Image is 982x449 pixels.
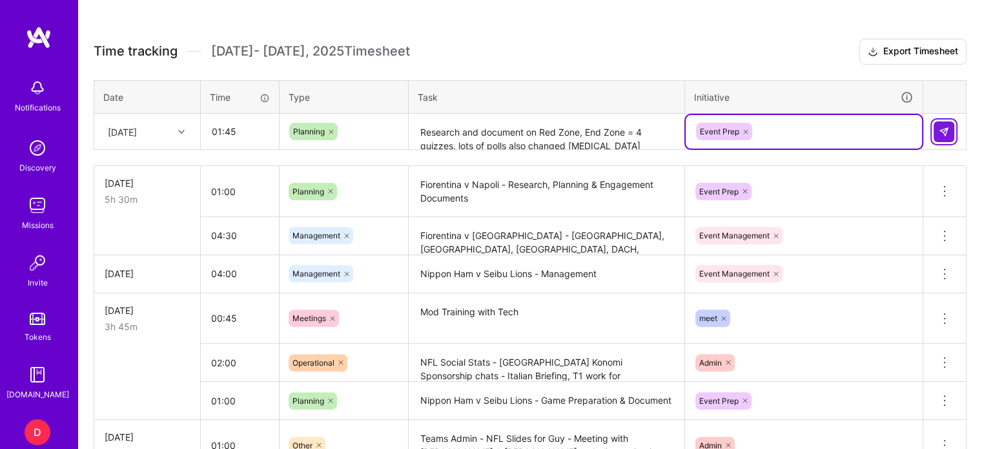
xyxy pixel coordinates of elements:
[201,114,278,149] input: HH:MM
[292,269,340,278] span: Management
[201,384,279,418] input: HH:MM
[25,193,50,218] img: teamwork
[25,250,50,276] img: Invite
[280,80,409,114] th: Type
[410,256,683,292] textarea: Nippon Ham v Seibu Lions - Management
[292,231,340,240] span: Management
[105,193,190,206] div: 5h 30m
[699,396,739,406] span: Event Prep
[410,167,683,216] textarea: Fiorentina v Napoli - Research, Planning & Engagement Documents
[293,127,325,136] span: Planning
[22,218,54,232] div: Missions
[105,267,190,280] div: [DATE]
[108,125,137,138] div: [DATE]
[105,320,190,333] div: 3h 45m
[26,26,52,49] img: logo
[939,127,949,137] img: Submit
[105,304,190,317] div: [DATE]
[211,43,410,59] span: [DATE] - [DATE] , 2025 Timesheet
[868,45,878,59] i: icon Download
[201,346,279,380] input: HH:MM
[15,101,61,114] div: Notifications
[410,295,683,343] textarea: Mod Training with Tech
[699,187,739,196] span: Event Prep
[699,231,770,240] span: Event Management
[19,161,56,174] div: Discovery
[6,388,69,401] div: [DOMAIN_NAME]
[210,90,270,104] div: Time
[292,187,324,196] span: Planning
[105,176,190,190] div: [DATE]
[105,430,190,444] div: [DATE]
[94,43,178,59] span: Time tracking
[201,174,279,209] input: HH:MM
[700,127,739,136] span: Event Prep
[28,276,48,289] div: Invite
[201,218,279,253] input: HH:MM
[410,345,683,381] textarea: NFL Social Stats - [GEOGRAPHIC_DATA] Konomi Sponsorship chats - Italian Briefing, T1 work for [PE...
[292,358,334,368] span: Operational
[699,269,770,278] span: Event Management
[25,135,50,161] img: discovery
[25,419,50,445] div: D
[25,330,51,344] div: Tokens
[859,39,967,65] button: Export Timesheet
[178,129,185,135] i: icon Chevron
[201,256,279,291] input: HH:MM
[25,75,50,101] img: bell
[410,383,683,419] textarea: Nippon Ham v Seibu Lions - Game Preparation & Document
[699,313,717,323] span: meet
[409,80,685,114] th: Task
[699,358,722,368] span: Admin
[410,115,683,149] textarea: Research and document on Red Zone, End Zone = 4 quizzes, lots of polls also changed [MEDICAL_DATA...
[292,396,324,406] span: Planning
[694,90,914,105] div: Initiative
[21,419,54,445] a: D
[934,121,956,142] div: null
[410,218,683,254] textarea: Fiorentina v [GEOGRAPHIC_DATA] - [GEOGRAPHIC_DATA], [GEOGRAPHIC_DATA], [GEOGRAPHIC_DATA], DACH, [...
[25,362,50,388] img: guide book
[94,80,201,114] th: Date
[201,301,279,335] input: HH:MM
[30,313,45,325] img: tokens
[292,313,326,323] span: Meetings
